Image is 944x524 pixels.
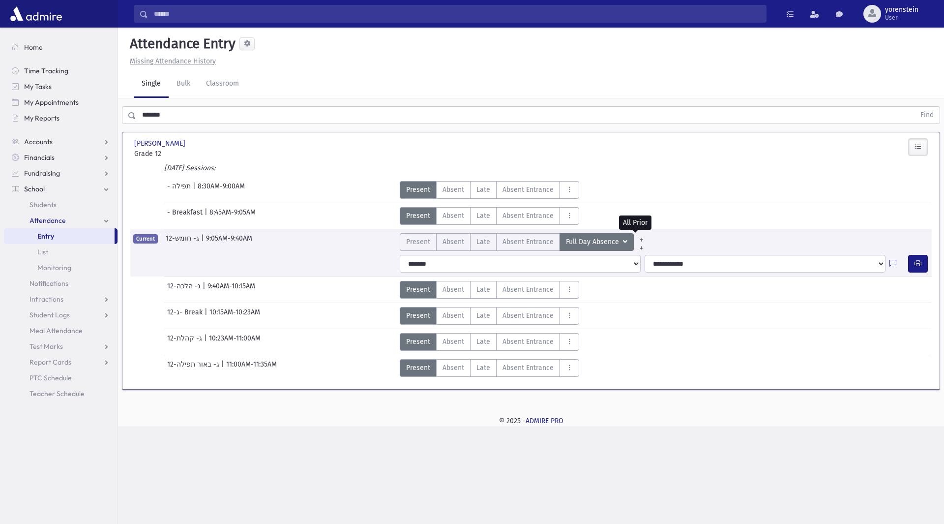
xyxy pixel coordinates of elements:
span: Present [406,310,430,321]
span: School [24,185,45,193]
span: Present [406,363,430,373]
span: 9:40AM-10:15AM [207,281,255,299]
span: My Reports [24,114,59,123]
span: Time Tracking [24,66,68,75]
span: Absent Entrance [502,211,554,221]
span: Absent Entrance [502,363,554,373]
a: Test Marks [4,339,118,354]
span: 12-ג- Break [167,307,205,325]
span: User [885,14,918,22]
span: Entry [37,232,54,241]
span: 10:15AM-10:23AM [209,307,260,325]
span: - תפילה [167,181,193,199]
span: Grade 12 [134,149,258,159]
span: [PERSON_NAME] [134,138,187,149]
span: Report Cards [29,358,71,367]
a: Student Logs [4,307,118,323]
a: Infractions [4,291,118,307]
div: AttTypes [400,307,579,325]
span: Present [406,237,430,247]
span: List [37,247,48,256]
span: 8:45AM-9:05AM [209,207,256,225]
div: AttTypes [400,281,579,299]
span: Absent Entrance [502,284,554,295]
a: Classroom [198,70,247,98]
u: Missing Attendance History [130,57,216,65]
span: PTC Schedule [29,373,72,382]
a: Time Tracking [4,63,118,79]
span: Absent [442,284,464,295]
div: All Prior [619,216,651,230]
a: Teacher Schedule [4,386,118,401]
span: yorenstein [885,6,918,14]
input: Search [148,5,766,23]
span: Present [406,185,430,195]
span: | [204,333,209,351]
span: | [205,307,209,325]
span: My Tasks [24,82,52,91]
a: My Appointments [4,94,118,110]
span: - Breakfast [167,207,205,225]
span: | [193,181,198,199]
span: | [201,233,206,251]
span: 11:00AM-11:35AM [226,359,277,377]
span: 12-ג- באור תפילה [167,359,221,377]
a: Students [4,197,118,213]
span: 9:05AM-9:40AM [206,233,252,251]
span: Late [476,211,490,221]
span: Late [476,310,490,321]
div: AttTypes [400,233,649,251]
span: Home [24,43,43,52]
h5: Attendance Entry [126,35,236,52]
span: Test Marks [29,342,63,351]
span: Full Day Absence [566,237,621,247]
span: 12-ג- חומש [166,233,201,251]
span: Absent [442,237,464,247]
a: My Tasks [4,79,118,94]
span: 12-ג- קהלת [167,333,204,351]
span: Absent [442,211,464,221]
span: Absent Entrance [502,337,554,347]
span: 12-ג- הלכה [167,281,203,299]
div: AttTypes [400,333,579,351]
span: Teacher Schedule [29,389,85,398]
span: Absent Entrance [502,237,554,247]
span: 8:30AM-9:00AM [198,181,245,199]
div: AttTypes [400,207,579,225]
a: Missing Attendance History [126,57,216,65]
span: Absent [442,310,464,321]
img: AdmirePro [8,4,64,24]
a: Single [134,70,169,98]
a: List [4,244,118,260]
div: AttTypes [400,181,579,199]
span: Late [476,237,490,247]
a: Accounts [4,134,118,150]
span: My Appointments [24,98,79,107]
a: Financials [4,150,118,165]
span: Students [29,200,57,209]
a: Entry [4,228,115,244]
a: Attendance [4,213,118,228]
span: Present [406,211,430,221]
div: © 2025 - [134,416,928,426]
span: | [221,359,226,377]
span: Financials [24,153,55,162]
a: Bulk [169,70,198,98]
a: Notifications [4,276,118,291]
a: My Reports [4,110,118,126]
span: Absent Entrance [502,310,554,321]
span: Absent Entrance [502,185,554,195]
button: Full Day Absence [560,233,634,251]
span: Attendance [29,216,66,225]
span: Notifications [29,279,68,288]
span: Present [406,337,430,347]
span: Current [133,234,158,244]
a: School [4,181,118,197]
span: Absent [442,185,464,195]
a: ADMIRE PRO [526,417,563,425]
span: | [205,207,209,225]
span: Late [476,284,490,295]
a: Report Cards [4,354,118,370]
span: Infractions [29,295,63,304]
span: Meal Attendance [29,326,83,335]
